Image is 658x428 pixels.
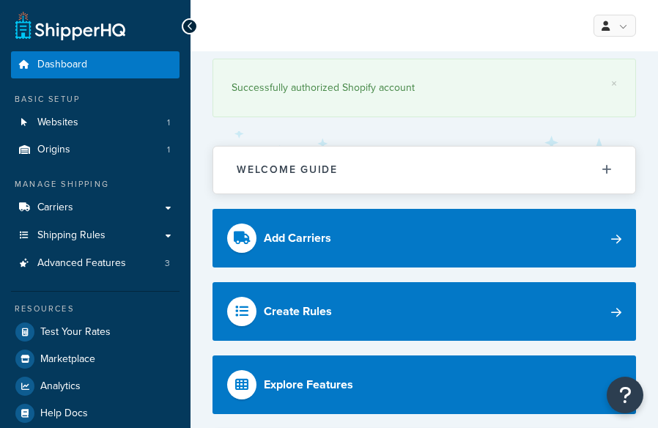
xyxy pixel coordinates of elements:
[37,117,78,129] span: Websites
[611,78,617,89] a: ×
[11,250,180,277] li: Advanced Features
[11,93,180,106] div: Basic Setup
[212,209,636,267] a: Add Carriers
[11,178,180,191] div: Manage Shipping
[37,59,87,71] span: Dashboard
[165,257,170,270] span: 3
[11,136,180,163] a: Origins1
[11,250,180,277] a: Advanced Features3
[11,222,180,249] a: Shipping Rules
[607,377,643,413] button: Open Resource Center
[40,407,88,420] span: Help Docs
[37,144,70,156] span: Origins
[40,353,95,366] span: Marketplace
[212,282,636,341] a: Create Rules
[237,164,338,175] h2: Welcome Guide
[11,303,180,315] div: Resources
[11,136,180,163] li: Origins
[11,346,180,372] a: Marketplace
[264,301,332,322] div: Create Rules
[11,319,180,345] a: Test Your Rates
[37,229,106,242] span: Shipping Rules
[11,194,180,221] a: Carriers
[40,380,81,393] span: Analytics
[232,78,617,98] div: Successfully authorized Shopify account
[167,144,170,156] span: 1
[11,51,180,78] a: Dashboard
[11,109,180,136] a: Websites1
[37,257,126,270] span: Advanced Features
[11,373,180,399] a: Analytics
[11,400,180,427] a: Help Docs
[167,117,170,129] span: 1
[11,109,180,136] li: Websites
[40,326,111,339] span: Test Your Rates
[264,374,353,395] div: Explore Features
[37,202,73,214] span: Carriers
[264,228,331,248] div: Add Carriers
[213,147,635,193] button: Welcome Guide
[212,355,636,414] a: Explore Features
